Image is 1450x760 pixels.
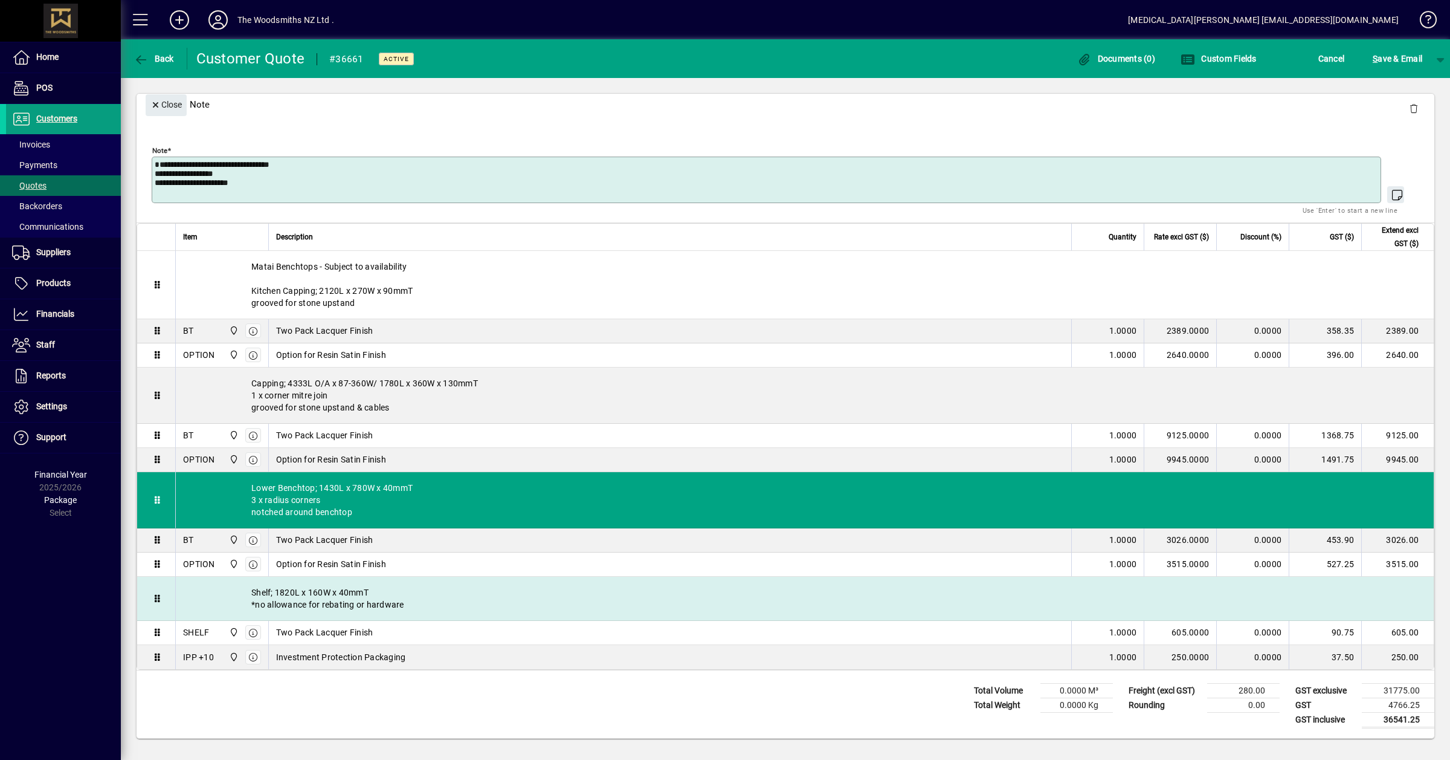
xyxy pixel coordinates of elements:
[226,453,240,466] span: The Woodsmiths
[1361,319,1434,343] td: 2389.00
[183,453,215,466] div: OPTION
[6,155,121,175] a: Payments
[36,371,66,380] span: Reports
[1289,712,1362,727] td: GST inclusive
[183,349,215,361] div: OPTION
[1109,230,1136,244] span: Quantity
[1109,349,1137,361] span: 1.0000
[1289,645,1361,669] td: 37.50
[1128,10,1399,30] div: [MEDICAL_DATA][PERSON_NAME] [EMAIL_ADDRESS][DOMAIN_NAME]
[6,392,121,422] a: Settings
[226,324,240,337] span: The Woodsmiths
[1152,349,1209,361] div: 2640.0000
[1362,683,1434,698] td: 31775.00
[1330,230,1354,244] span: GST ($)
[1399,94,1428,123] button: Delete
[1152,429,1209,441] div: 9125.0000
[1109,651,1137,663] span: 1.0000
[1109,626,1137,638] span: 1.0000
[1289,528,1361,553] td: 453.90
[34,470,87,479] span: Financial Year
[12,140,50,149] span: Invoices
[276,349,386,361] span: Option for Resin Satin Finish
[1077,54,1155,63] span: Documents (0)
[6,134,121,155] a: Invoices
[276,230,313,244] span: Description
[36,52,59,62] span: Home
[44,495,77,505] span: Package
[1289,448,1361,472] td: 1491.75
[1109,534,1137,546] span: 1.0000
[1399,103,1428,114] app-page-header-button: Delete
[276,325,373,337] span: Two Pack Lacquer Finish
[1152,626,1209,638] div: 605.0000
[1178,48,1260,70] button: Custom Fields
[968,683,1040,698] td: Total Volume
[6,175,121,196] a: Quotes
[12,160,57,170] span: Payments
[276,429,373,441] span: Two Pack Lacquer Finish
[1152,534,1209,546] div: 3026.0000
[237,10,334,30] div: The Woodsmiths NZ Ltd .
[150,95,182,115] span: Close
[183,534,194,546] div: BT
[1207,683,1280,698] td: 280.00
[183,626,209,638] div: SHELF
[1109,429,1137,441] span: 1.0000
[1109,325,1137,337] span: 1.0000
[6,216,121,237] a: Communications
[12,181,47,190] span: Quotes
[176,577,1434,620] div: Shelf; 1820L x 160W x 40mmT *no allowance for rebating or hardware
[1152,325,1209,337] div: 2389.0000
[1109,558,1137,570] span: 1.0000
[183,651,214,663] div: IPP +10
[143,99,190,109] app-page-header-button: Close
[1362,712,1434,727] td: 36541.25
[226,626,240,639] span: The Woodsmiths
[196,49,305,68] div: Customer Quote
[176,251,1434,319] div: Matai Benchtops - Subject to availability Kitchen Capping; 2120L x 270W x 90mmT grooved for stone...
[1216,645,1289,669] td: 0.0000
[137,82,1434,126] div: Note
[226,651,240,664] span: The Woodsmiths
[1369,224,1419,250] span: Extend excl GST ($)
[1123,683,1207,698] td: Freight (excl GST)
[1367,48,1428,70] button: Save & Email
[276,558,386,570] span: Option for Resin Satin Finish
[12,201,62,211] span: Backorders
[226,557,240,571] span: The Woodsmiths
[1361,528,1434,553] td: 3026.00
[6,196,121,216] a: Backorders
[130,48,177,70] button: Back
[1040,683,1113,698] td: 0.0000 M³
[1289,553,1361,577] td: 527.25
[183,230,198,244] span: Item
[384,55,409,63] span: Active
[1216,528,1289,553] td: 0.0000
[1318,49,1345,68] span: Cancel
[6,238,121,268] a: Suppliers
[183,429,194,441] div: BT
[36,401,67,411] span: Settings
[199,9,237,31] button: Profile
[1303,203,1397,217] mat-hint: Use 'Enter' to start a new line
[1361,621,1434,645] td: 605.00
[1040,698,1113,712] td: 0.0000 Kg
[1373,54,1377,63] span: S
[1152,558,1209,570] div: 3515.0000
[1109,453,1137,466] span: 1.0000
[226,533,240,547] span: The Woodsmiths
[1361,645,1434,669] td: 250.00
[36,309,74,319] span: Financials
[121,48,187,70] app-page-header-button: Back
[12,222,83,232] span: Communications
[183,325,194,337] div: BT
[146,94,187,116] button: Close
[1181,54,1257,63] span: Custom Fields
[1289,683,1362,698] td: GST exclusive
[276,534,373,546] span: Two Pack Lacquer Finish
[276,453,386,466] span: Option for Resin Satin Finish
[1123,698,1207,712] td: Rounding
[1289,424,1361,448] td: 1368.75
[226,429,240,442] span: The Woodsmiths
